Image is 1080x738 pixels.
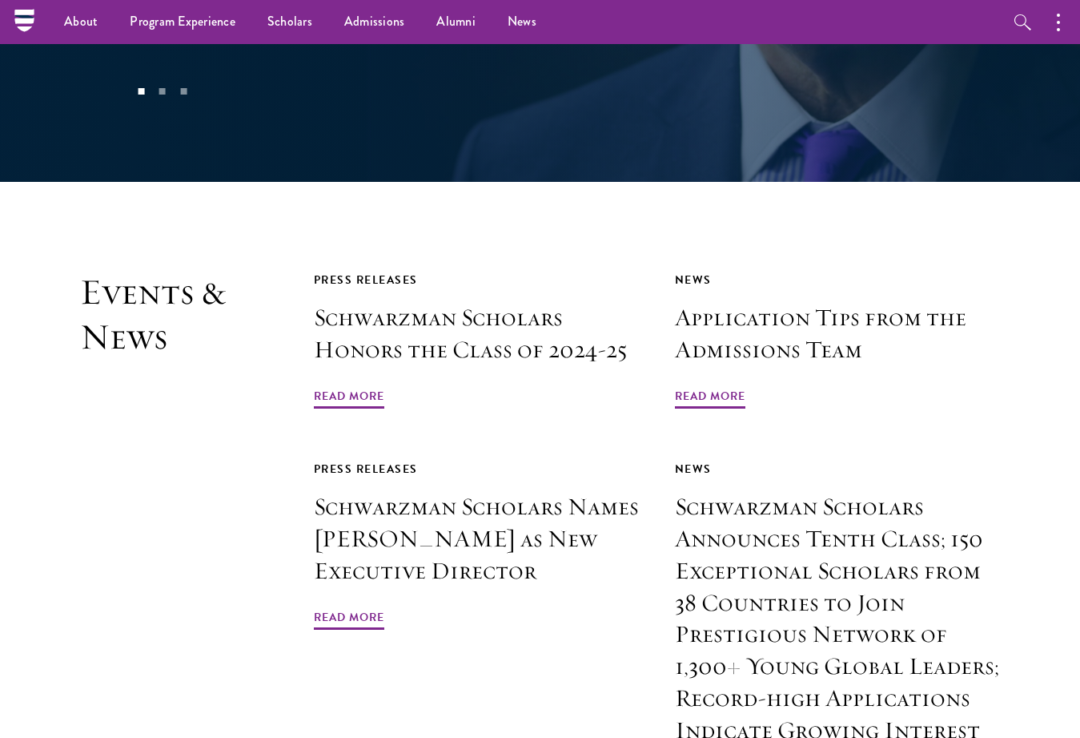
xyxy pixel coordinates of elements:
[314,302,639,366] h3: Schwarzman Scholars Honors the Class of 2024-25
[675,459,1000,479] div: News
[675,270,1000,411] a: News Application Tips from the Admissions Team Read More
[130,81,151,102] button: 1 of 3
[675,302,1000,366] h3: Application Tips from the Admissions Team
[152,81,173,102] button: 2 of 3
[314,270,639,411] a: Press Releases Schwarzman Scholars Honors the Class of 2024-25 Read More
[314,607,384,632] span: Read More
[314,386,384,411] span: Read More
[314,459,639,479] div: Press Releases
[173,81,194,102] button: 3 of 3
[314,491,639,587] h3: Schwarzman Scholars Names [PERSON_NAME] as New Executive Director
[675,386,745,411] span: Read More
[675,270,1000,290] div: News
[314,270,639,290] div: Press Releases
[314,459,639,632] a: Press Releases Schwarzman Scholars Names [PERSON_NAME] as New Executive Director Read More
